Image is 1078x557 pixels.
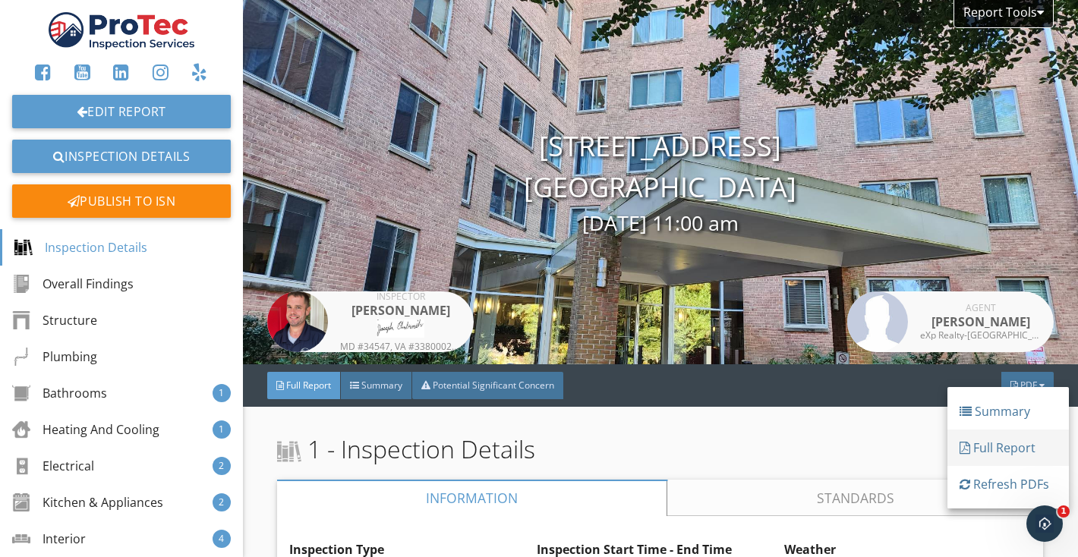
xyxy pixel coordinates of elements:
[12,184,231,218] div: Publish to ISN
[213,493,231,511] div: 2
[1020,379,1037,392] span: PDF
[960,475,1057,493] div: Refresh PDFs
[12,457,94,475] div: Electrical
[12,384,107,402] div: Bathrooms
[947,430,1069,466] a: Full Report
[49,12,194,49] img: 22_-_ProTec_Logo_Update_-_Icon___Wordmark_%281%29.jpg
[340,292,462,301] div: Inspector
[12,95,231,128] a: Edit Report
[14,238,147,256] div: Inspection Details
[267,291,474,352] a: Inspector [PERSON_NAME] MD #34547, VA #3380002011
[12,348,97,366] div: Plumbing
[960,402,1057,420] div: Summary
[947,393,1069,430] a: Summary
[340,342,462,351] div: MD #34547, VA #3380002011
[340,301,462,319] div: [PERSON_NAME]
[213,457,231,475] div: 2
[213,420,231,439] div: 1
[213,384,231,402] div: 1
[12,311,97,329] div: Structure
[12,140,231,173] a: Inspection Details
[12,275,134,293] div: Overall Findings
[960,439,1057,457] div: Full Report
[920,304,1042,313] div: Agent
[377,319,424,338] img: Joe_Sig.JPG
[12,530,86,548] div: Interior
[920,331,1042,340] div: eXp Realty-[GEOGRAPHIC_DATA]
[668,480,1043,516] a: Standards
[847,291,908,352] img: missing-agent-photo.jpg
[1058,505,1070,518] span: 1
[213,530,231,548] div: 4
[361,379,402,392] span: Summary
[286,379,331,392] span: Full Report
[12,420,159,439] div: Heating And Cooling
[920,313,1042,331] div: [PERSON_NAME]
[12,493,163,511] div: Kitchen & Appliances
[267,291,328,352] img: microsoftteamsimage_28.png
[277,431,535,467] span: 1 - Inspection Details
[1026,505,1063,542] iframe: Intercom live chat
[433,379,554,392] span: Potential Significant Concern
